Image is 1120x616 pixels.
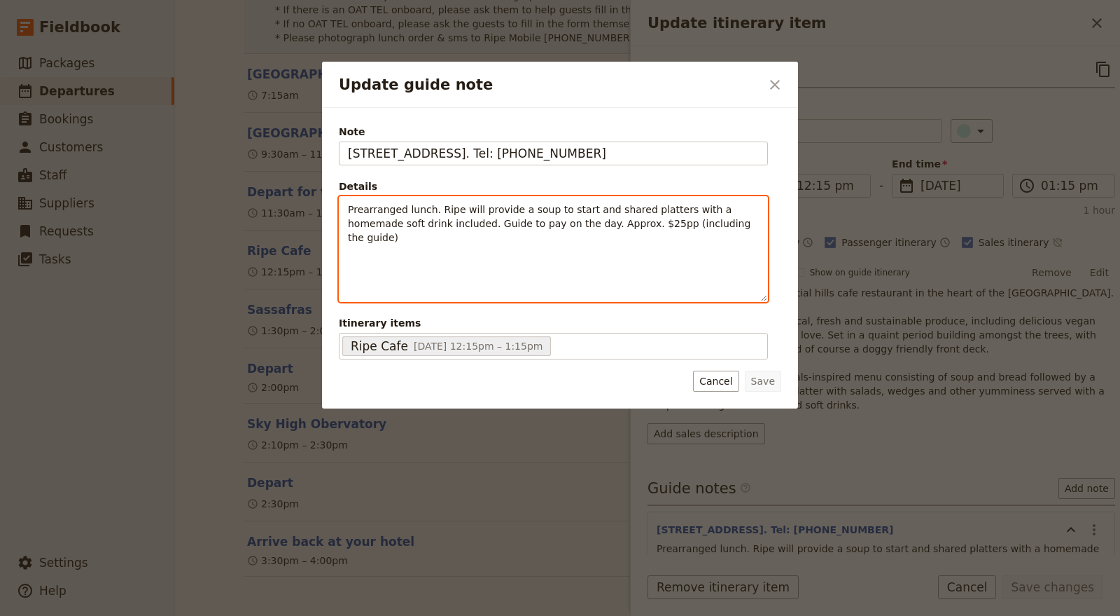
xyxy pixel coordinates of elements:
span: Ripe Cafe [351,338,408,355]
button: Close dialog [763,73,787,97]
span: Prearranged lunch. Ripe will provide a soup to start and shared platters with a homemade soft dri... [348,204,754,243]
span: Itinerary items [339,316,768,330]
h2: Update guide note [339,74,760,95]
button: Cancel [693,371,738,392]
div: Details [339,179,768,193]
button: Save [745,371,781,392]
span: [DATE] 12:15pm – 1:15pm [414,341,543,352]
input: Note [339,142,768,165]
span: Note [339,125,768,139]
